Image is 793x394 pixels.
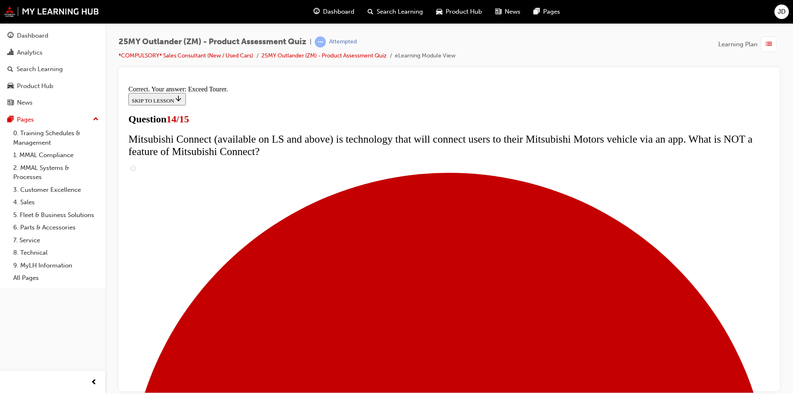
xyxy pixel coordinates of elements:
[527,3,567,20] a: pages-iconPages
[10,184,102,196] a: 3. Customer Excellence
[446,7,482,17] span: Product Hub
[93,114,99,125] span: up-icon
[377,7,423,17] span: Search Learning
[3,26,102,112] button: DashboardAnalyticsSearch LearningProduct HubNews
[10,209,102,222] a: 5. Fleet & Business Solutions
[489,3,527,20] a: news-iconNews
[3,79,102,94] a: Product Hub
[3,3,645,11] div: Correct. Your answer: Exceed Tourer.
[7,83,14,90] span: car-icon
[7,32,14,40] span: guage-icon
[534,7,540,17] span: pages-icon
[10,196,102,209] a: 4. Sales
[10,272,102,284] a: All Pages
[3,95,102,110] a: News
[10,234,102,247] a: 7. Service
[718,40,757,49] span: Learning Plan
[10,149,102,162] a: 1. MMAL Compliance
[307,3,361,20] a: guage-iconDashboard
[329,38,357,46] div: Attempted
[543,7,560,17] span: Pages
[4,6,99,17] img: mmal
[361,3,430,20] a: search-iconSearch Learning
[7,15,57,21] span: SKIP TO LESSON
[3,112,102,127] button: Pages
[10,259,102,272] a: 9. MyLH Information
[3,62,102,77] a: Search Learning
[3,45,102,60] a: Analytics
[313,7,320,17] span: guage-icon
[718,36,780,52] button: Learning Plan
[436,7,442,17] span: car-icon
[495,7,501,17] span: news-icon
[91,377,97,388] span: prev-icon
[766,39,772,50] span: list-icon
[261,52,387,59] a: 25MY Outlander (ZM) - Product Assessment Quiz
[395,51,456,61] li: eLearning Module View
[7,49,14,57] span: chart-icon
[119,37,306,47] span: 25MY Outlander (ZM) - Product Assessment Quiz
[10,221,102,234] a: 6. Parts & Accessories
[17,81,53,91] div: Product Hub
[17,64,63,74] div: Search Learning
[10,127,102,149] a: 0. Training Schedules & Management
[505,7,520,17] span: News
[10,246,102,259] a: 8. Technical
[430,3,489,20] a: car-iconProduct Hub
[368,7,373,17] span: search-icon
[774,5,789,19] button: JD
[17,98,33,107] div: News
[315,36,326,48] span: learningRecordVerb_ATTEMPT-icon
[119,52,253,59] a: *COMPULSORY* Sales Consultant (New / Used Cars)
[17,31,48,41] div: Dashboard
[7,99,14,107] span: news-icon
[10,162,102,184] a: 2. MMAL Systems & Processes
[17,48,43,57] div: Analytics
[323,7,354,17] span: Dashboard
[3,28,102,43] a: Dashboard
[17,115,34,124] div: Pages
[778,7,786,17] span: JD
[7,116,14,124] span: pages-icon
[310,37,311,47] span: |
[7,66,13,73] span: search-icon
[3,11,61,23] button: SKIP TO LESSON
